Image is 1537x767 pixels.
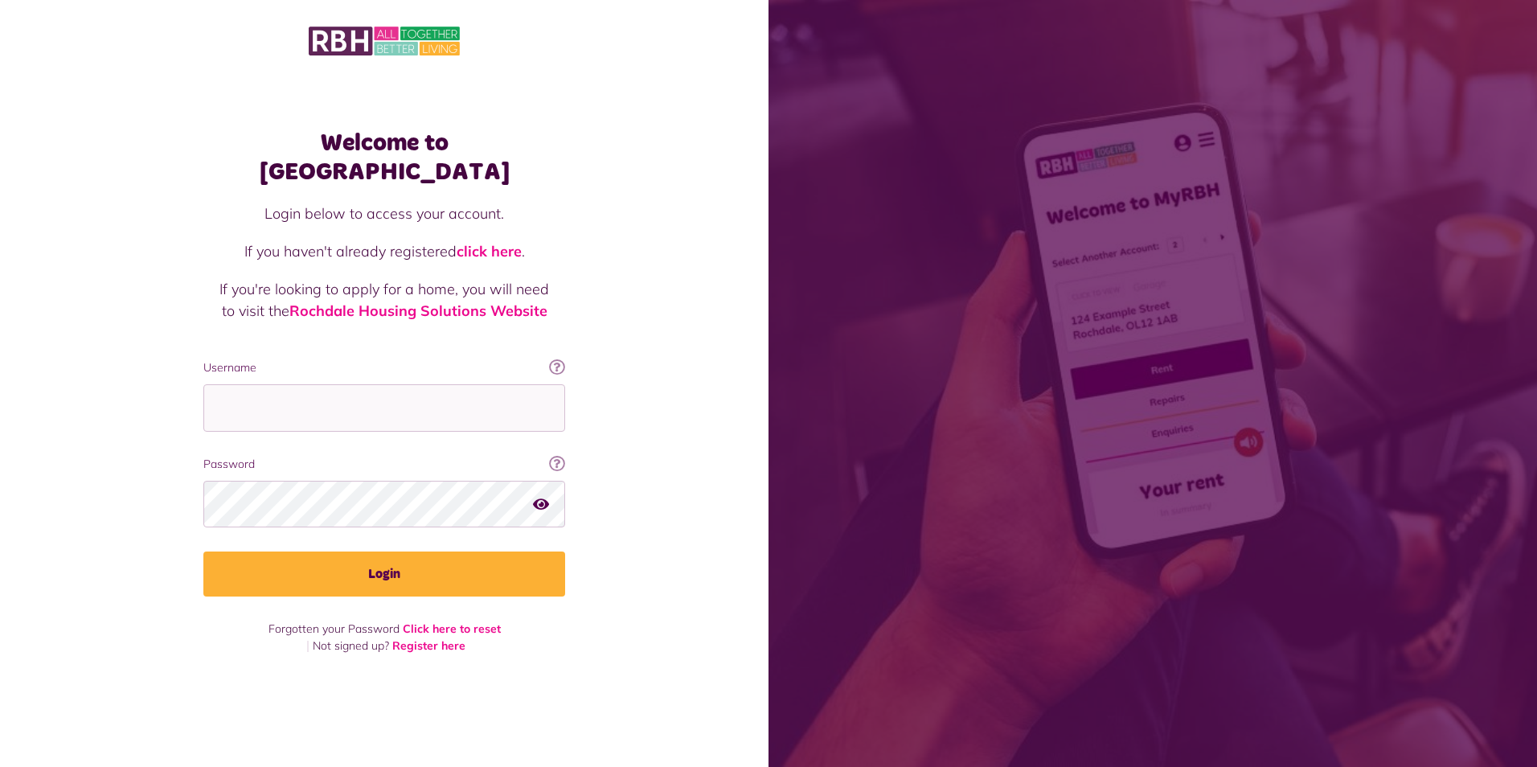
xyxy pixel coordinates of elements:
[309,24,460,58] img: MyRBH
[268,621,400,636] span: Forgotten your Password
[313,638,389,653] span: Not signed up?
[219,278,549,322] p: If you're looking to apply for a home, you will need to visit the
[203,129,565,187] h1: Welcome to [GEOGRAPHIC_DATA]
[392,638,465,653] a: Register here
[219,203,549,224] p: Login below to access your account.
[203,359,565,376] label: Username
[289,301,547,320] a: Rochdale Housing Solutions Website
[403,621,501,636] a: Click here to reset
[203,552,565,597] button: Login
[219,240,549,262] p: If you haven't already registered .
[203,456,565,473] label: Password
[457,242,522,260] a: click here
